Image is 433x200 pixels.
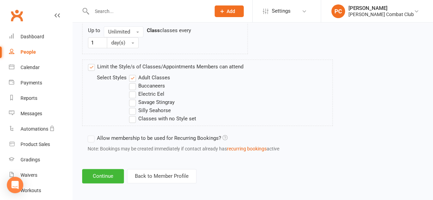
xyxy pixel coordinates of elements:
a: Messages [9,106,72,121]
div: Payments [21,80,42,85]
div: Waivers [21,172,37,178]
div: Calendar [21,65,40,70]
label: Savage Stingray [129,98,175,106]
div: PC [331,4,345,18]
a: People [9,44,72,60]
div: [PERSON_NAME] [348,5,414,11]
div: People [21,49,36,55]
button: recurring bookings [227,145,267,152]
label: Classes with no Style set [129,115,196,123]
div: Automations [21,126,48,132]
input: Search... [90,6,206,16]
div: Dashboard [21,34,44,39]
div: Reports [21,95,37,101]
button: Unlimited [104,26,143,37]
a: Workouts [9,183,72,198]
div: classes every [147,26,191,35]
span: Unlimited [108,29,130,35]
div: [PERSON_NAME] Combat Club [348,11,414,17]
div: Up to [88,26,100,35]
a: Product Sales [9,137,72,152]
a: Payments [9,75,72,91]
button: Back to Member Profile [127,169,196,183]
strong: Class [147,27,160,34]
div: Workouts [21,188,41,193]
label: Silly Seahorse [129,106,171,115]
a: Clubworx [8,7,25,24]
span: Add [227,9,235,14]
div: Select Styles [97,74,138,82]
label: Limit the Style/s of Classes/Appointments Members can attend [88,63,243,71]
label: Electric Eel [129,90,164,98]
button: Add [215,5,244,17]
span: Settings [272,3,291,19]
div: Open Intercom Messenger [7,177,23,193]
a: Dashboard [9,29,72,44]
button: day(s) [107,37,139,48]
div: Product Sales [21,142,50,147]
label: Adult Classes [129,74,170,82]
a: Automations [9,121,72,137]
div: Gradings [21,157,40,162]
span: day(s) [111,40,125,46]
a: Reports [9,91,72,106]
div: Note: Bookings may be created immediately if contact already has active [88,145,333,152]
a: Waivers [9,168,72,183]
div: Messages [21,111,42,116]
label: Allow membership to be used for Recurring Bookings? [88,134,228,142]
button: Continue [82,169,124,183]
label: Buccaneers [129,82,165,90]
a: Calendar [9,60,72,75]
a: Gradings [9,152,72,168]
